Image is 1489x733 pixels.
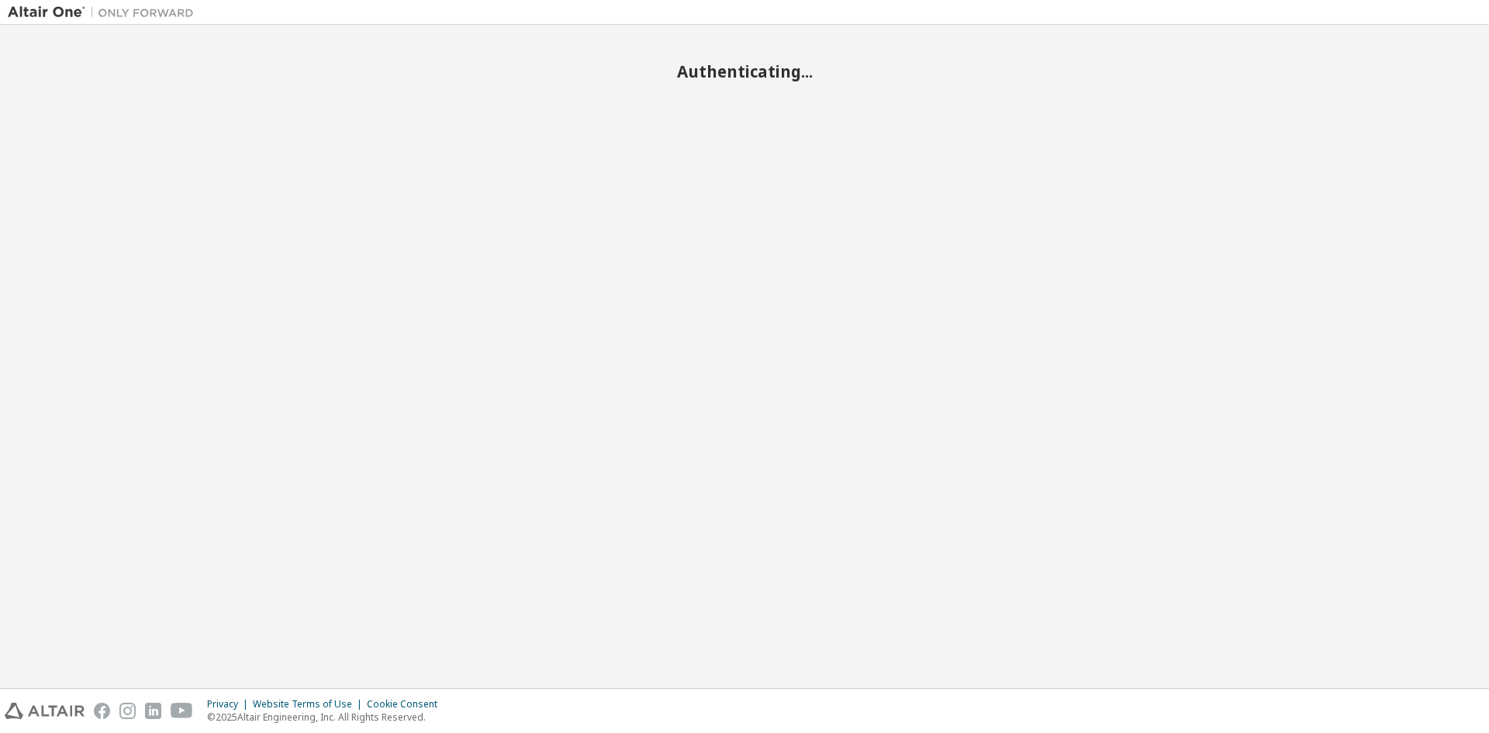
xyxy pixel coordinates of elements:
[367,698,447,711] div: Cookie Consent
[253,698,367,711] div: Website Terms of Use
[8,61,1481,81] h2: Authenticating...
[145,703,161,719] img: linkedin.svg
[119,703,136,719] img: instagram.svg
[5,703,85,719] img: altair_logo.svg
[94,703,110,719] img: facebook.svg
[8,5,202,20] img: Altair One
[207,711,447,724] p: © 2025 Altair Engineering, Inc. All Rights Reserved.
[207,698,253,711] div: Privacy
[171,703,193,719] img: youtube.svg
